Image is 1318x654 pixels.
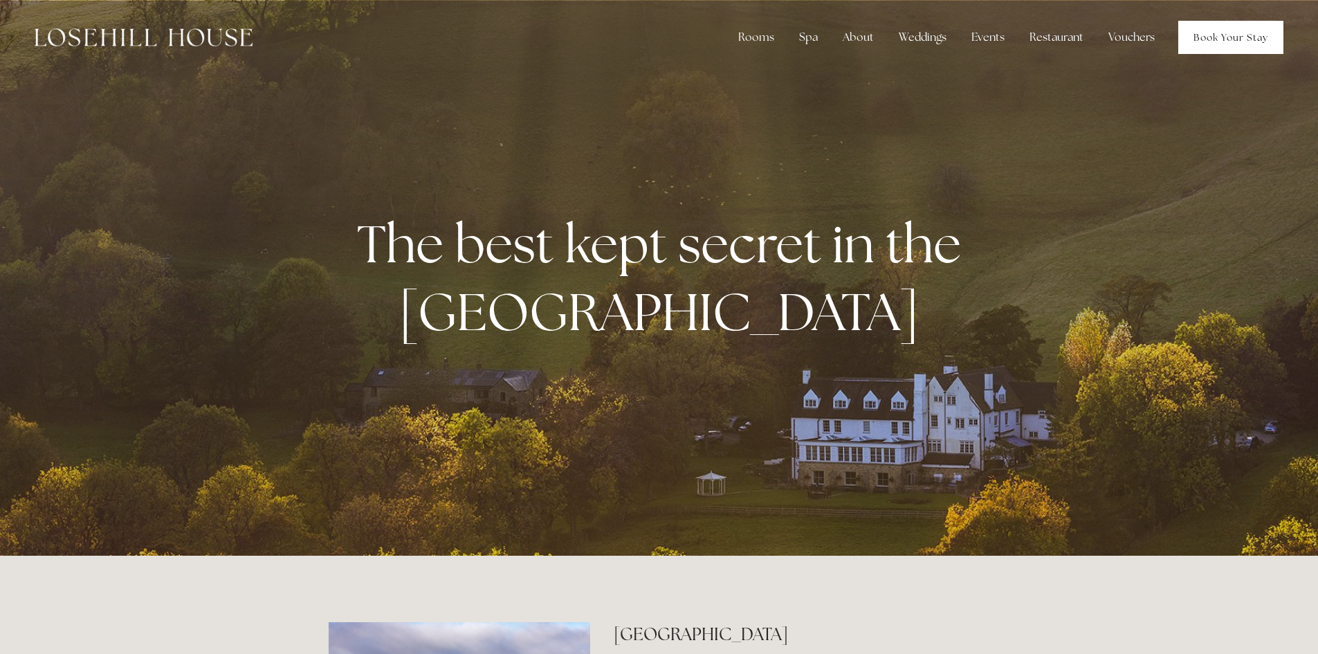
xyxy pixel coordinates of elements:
[727,24,785,51] div: Rooms
[888,24,958,51] div: Weddings
[614,622,989,646] h2: [GEOGRAPHIC_DATA]
[35,28,253,46] img: Losehill House
[1178,21,1283,54] a: Book Your Stay
[357,210,972,345] strong: The best kept secret in the [GEOGRAPHIC_DATA]
[788,24,829,51] div: Spa
[832,24,885,51] div: About
[1018,24,1095,51] div: Restaurant
[960,24,1016,51] div: Events
[1097,24,1166,51] a: Vouchers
